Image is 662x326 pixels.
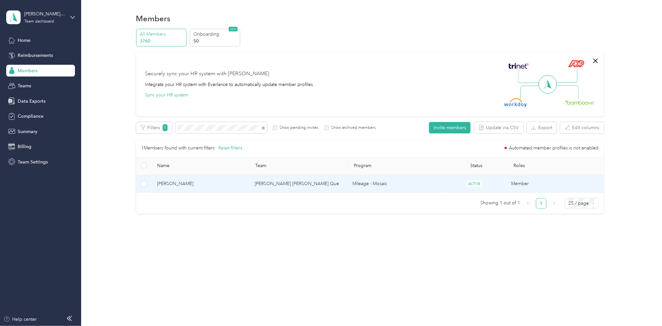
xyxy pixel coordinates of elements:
[250,157,349,175] th: Team
[518,69,541,83] img: Line Left Up
[152,175,250,193] td: Mirika Gravel
[141,145,215,152] p: 1 Members found with current filters
[474,122,524,133] button: Update via CSV
[349,157,444,175] th: Program
[157,163,245,168] span: Name
[18,143,31,150] span: Billing
[569,198,595,208] span: 25 / page
[24,10,65,17] div: [PERSON_NAME] [GEOGRAPHIC_DATA]
[194,38,238,44] p: 50
[568,60,584,67] img: ADP
[347,175,442,193] td: Mileage - Mosaic
[520,85,543,99] img: Line Left Down
[527,122,557,133] button: Export
[506,175,604,193] td: Member
[277,125,319,131] label: Show pending invites
[136,122,172,133] button: Filters1
[565,198,599,209] div: Page Size
[18,113,44,120] span: Compliance
[145,92,188,98] button: Sync your HR system
[536,198,546,209] li: 1
[145,81,314,88] div: Integrate your HR system with Everlance to automatically update member profiles.
[508,157,607,175] th: Roles
[24,20,54,24] div: Team dashboard
[536,198,546,208] a: 1
[18,159,48,165] span: Team Settings
[218,145,242,152] button: Reset filters
[556,85,579,99] img: Line Right Down
[509,146,599,150] span: Automated member profiles is not enabled
[18,67,38,74] span: Members
[625,289,662,326] iframe: Everlance-gr Chat Button Frame
[4,316,37,323] button: Help center
[555,69,578,83] img: Line Right Up
[18,128,37,135] span: Summary
[429,122,471,133] button: Invite members
[18,98,45,105] span: Data Exports
[466,180,483,187] span: ACTIVE
[526,201,530,205] span: left
[18,37,30,44] span: Home
[329,125,376,131] label: Show archived members
[229,27,238,31] span: NEW
[552,201,556,205] span: right
[163,124,168,131] span: 1
[152,157,250,175] th: Name
[157,180,244,187] span: [PERSON_NAME]
[507,61,530,71] img: Trinet
[549,198,560,209] li: Next Page
[249,175,347,193] td: Caroline Gagne WM Que
[523,198,533,209] button: left
[560,122,604,133] button: Edit columns
[140,38,184,44] p: 3760
[444,157,508,175] th: Status
[194,31,238,38] p: Onboarding
[136,15,171,22] h1: Members
[140,31,184,38] p: All Members
[481,198,520,208] span: Showing 1 out of 1
[504,98,527,107] img: Workday
[565,100,595,105] img: BambooHR
[523,198,533,209] li: Previous Page
[18,52,53,59] span: Reimbursements
[549,198,560,209] button: right
[18,82,31,89] span: Teams
[145,70,270,78] div: Securely sync your HR system with [PERSON_NAME]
